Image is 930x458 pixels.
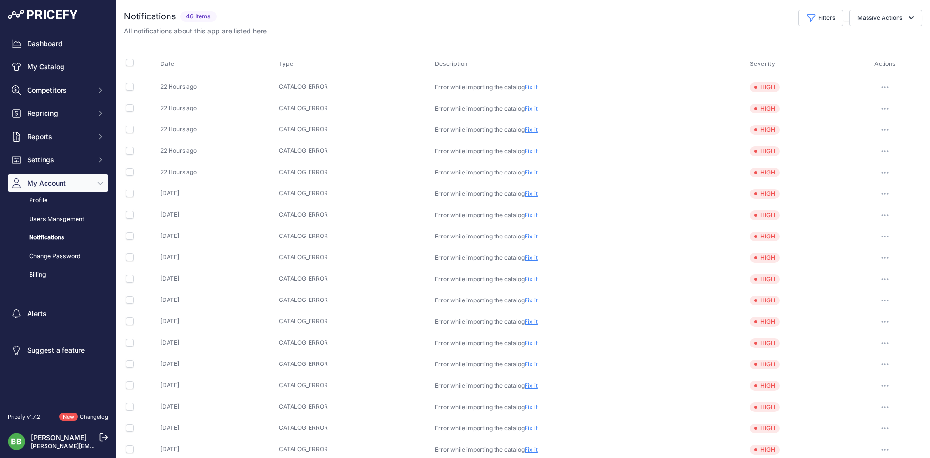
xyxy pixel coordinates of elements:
a: Fix it [525,382,538,389]
p: Error while importing the catalog [435,446,683,454]
button: Severity [750,60,777,68]
span: My Account [27,178,91,188]
span: [DATE] [160,360,179,367]
button: Reports [8,128,108,145]
a: Fix it [525,83,538,91]
a: Fix it [525,425,538,432]
span: CATALOG_ERROR [279,275,328,282]
span: [DATE] [160,211,179,218]
a: Profile [8,192,108,209]
a: Fix it [525,105,538,112]
span: [DATE] [160,424,179,431]
span: [DATE] [160,381,179,389]
a: Fix it [525,233,538,240]
span: [DATE] [160,232,179,239]
p: Error while importing the catalog [435,275,683,283]
a: Fix it [525,275,538,283]
span: [DATE] [160,317,179,325]
span: HIGH [750,189,780,199]
span: Severity [750,60,775,68]
span: 22 Hours ago [160,126,197,133]
span: HIGH [750,146,780,156]
a: Fix it [525,446,538,453]
span: HIGH [750,125,780,135]
span: 22 Hours ago [160,147,197,154]
span: New [59,413,78,421]
span: CATALOG_ERROR [279,253,328,261]
span: CATALOG_ERROR [279,317,328,325]
span: [DATE] [160,253,179,261]
span: CATALOG_ERROR [279,104,328,111]
span: CATALOG_ERROR [279,147,328,154]
button: Filters [798,10,843,26]
button: Settings [8,151,108,169]
span: 22 Hours ago [160,168,197,175]
span: [DATE] [160,445,179,453]
a: Fix it [525,361,538,368]
button: My Account [8,174,108,192]
span: CATALOG_ERROR [279,339,328,346]
p: Error while importing the catalog [435,254,683,262]
p: Error while importing the catalog [435,83,683,91]
span: HIGH [750,104,780,113]
span: CATALOG_ERROR [279,424,328,431]
span: CATALOG_ERROR [279,211,328,218]
p: All notifications about this app are listed here [124,26,267,36]
img: Pricefy Logo [8,10,77,19]
span: Type [279,60,293,67]
span: CATALOG_ERROR [279,403,328,410]
span: HIGH [750,445,780,455]
a: Changelog [80,413,108,420]
span: 46 Items [180,11,217,22]
button: Repricing [8,105,108,122]
nav: Sidebar [8,35,108,401]
a: Fix it [525,169,538,176]
p: Error while importing the catalog [435,169,683,176]
span: CATALOG_ERROR [279,83,328,90]
a: Notifications [8,229,108,246]
span: HIGH [750,82,780,92]
span: CATALOG_ERROR [279,296,328,303]
span: Actions [874,60,896,67]
a: Suggest a feature [8,342,108,359]
p: Error while importing the catalog [435,318,683,326]
span: HIGH [750,317,780,327]
span: HIGH [750,424,780,433]
p: Error while importing the catalog [435,233,683,240]
a: Fix it [525,147,538,155]
p: Error while importing the catalog [435,147,683,155]
span: 22 Hours ago [160,104,197,111]
p: Error while importing the catalog [435,211,683,219]
span: HIGH [750,210,780,220]
p: Error while importing the catalog [435,361,683,368]
span: Competitors [27,85,91,95]
span: CATALOG_ERROR [279,360,328,367]
a: My Catalog [8,58,108,76]
span: HIGH [750,402,780,412]
a: Fix it [525,297,538,304]
span: [DATE] [160,339,179,346]
div: Pricefy v1.7.2 [8,413,40,421]
p: Error while importing the catalog [435,403,683,411]
span: HIGH [750,232,780,241]
a: Billing [8,267,108,284]
a: Alerts [8,305,108,322]
span: Settings [27,155,91,165]
span: HIGH [750,253,780,263]
p: Error while importing the catalog [435,126,683,134]
p: Error while importing the catalog [435,190,683,198]
h2: Notifications [124,10,176,23]
a: Fix it [525,254,538,261]
a: [PERSON_NAME][EMAIL_ADDRESS][PERSON_NAME][DOMAIN_NAME] [31,442,228,450]
span: [DATE] [160,275,179,282]
span: [DATE] [160,403,179,410]
span: HIGH [750,338,780,348]
p: Error while importing the catalog [435,382,683,390]
span: CATALOG_ERROR [279,168,328,175]
a: Fix it [525,318,538,325]
button: Competitors [8,81,108,99]
a: Fix it [525,403,538,411]
p: Error while importing the catalog [435,297,683,304]
p: Error while importing the catalog [435,425,683,432]
span: 22 Hours ago [160,83,197,90]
